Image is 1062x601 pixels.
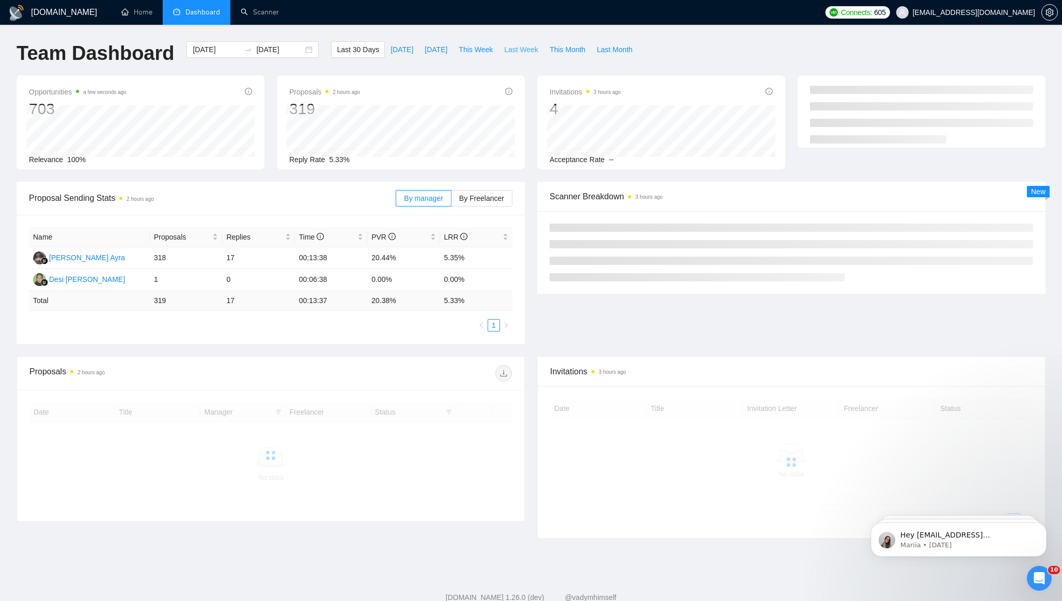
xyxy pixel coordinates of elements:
button: This Week [453,41,498,58]
td: 00:13:37 [295,291,367,311]
span: info-circle [388,233,396,240]
span: Invitations [550,86,621,98]
th: Proposals [150,227,222,247]
span: Acceptance Rate [550,155,605,164]
img: DW [33,273,46,286]
a: NF[PERSON_NAME] Ayra [33,253,125,261]
td: 0 [222,269,294,291]
span: [DATE] [391,44,413,55]
span: 5.33% [329,155,350,164]
div: 319 [289,99,360,119]
span: Reply Rate [289,155,325,164]
span: Opportunities [29,86,127,98]
li: Previous Page [475,319,488,331]
span: Last Week [504,44,538,55]
span: This Week [459,44,493,55]
a: setting [1041,8,1058,17]
span: info-circle [245,88,252,95]
span: left [478,322,485,328]
button: This Month [544,41,591,58]
button: Last Month [591,41,638,58]
td: 20.44% [367,247,440,269]
td: 318 [150,247,222,269]
span: Last Month [597,44,632,55]
span: to [244,45,252,54]
img: logo [8,5,25,21]
td: 00:13:38 [295,247,367,269]
input: Start date [193,44,240,55]
a: homeHome [121,8,152,17]
time: 2 hours ago [127,196,154,202]
td: 5.35% [440,247,512,269]
td: 17 [222,247,294,269]
span: This Month [550,44,585,55]
time: 3 hours ago [599,369,626,375]
li: Next Page [500,319,512,331]
span: Invitations [550,365,1033,378]
span: Proposals [289,86,360,98]
span: [DATE] [425,44,447,55]
iframe: Intercom live chat [1027,566,1052,591]
button: Last Week [498,41,544,58]
td: 0.00% [367,269,440,291]
span: info-circle [505,88,512,95]
time: 2 hours ago [77,370,105,375]
td: 5.33 % [440,291,512,311]
li: 1 [488,319,500,331]
td: 00:06:38 [295,269,367,291]
span: user [899,9,906,16]
th: Name [29,227,150,247]
span: New [1031,187,1045,196]
span: Connects: [841,7,872,18]
span: 10 [1048,566,1060,574]
time: 3 hours ago [594,89,621,95]
time: 2 hours ago [333,89,360,95]
a: 1 [488,320,499,331]
div: Proposals [29,365,271,382]
td: 1 [150,269,222,291]
span: PVR [371,233,396,241]
td: 20.38 % [367,291,440,311]
span: Replies [226,231,283,243]
span: Proposal Sending Stats [29,192,396,204]
span: Scanner Breakdown [550,190,1033,203]
img: NF [33,251,46,264]
div: [PERSON_NAME] Ayra [49,252,125,263]
span: By manager [404,194,443,202]
span: 605 [874,7,885,18]
span: LRR [444,233,468,241]
span: Last 30 Days [337,44,379,55]
button: left [475,319,488,331]
td: 0.00% [440,269,512,291]
button: right [500,319,512,331]
div: 4 [550,99,621,119]
td: 319 [150,291,222,311]
a: DWDesi [PERSON_NAME] [33,275,125,283]
td: 17 [222,291,294,311]
span: right [503,322,509,328]
a: searchScanner [241,8,279,17]
div: 703 [29,99,127,119]
time: 3 hours ago [635,194,663,200]
button: [DATE] [385,41,419,58]
th: Replies [222,227,294,247]
span: info-circle [766,88,773,95]
span: setting [1042,8,1057,17]
input: End date [256,44,303,55]
td: Total [29,291,150,311]
span: swap-right [244,45,252,54]
button: Last 30 Days [331,41,385,58]
span: Proposals [154,231,210,243]
span: dashboard [173,8,180,15]
span: Time [299,233,324,241]
img: gigradar-bm.png [41,279,48,286]
iframe: Intercom notifications message [855,501,1062,573]
div: Desi [PERSON_NAME] [49,274,125,285]
img: gigradar-bm.png [41,257,48,264]
h1: Team Dashboard [17,41,174,66]
span: info-circle [317,233,324,240]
